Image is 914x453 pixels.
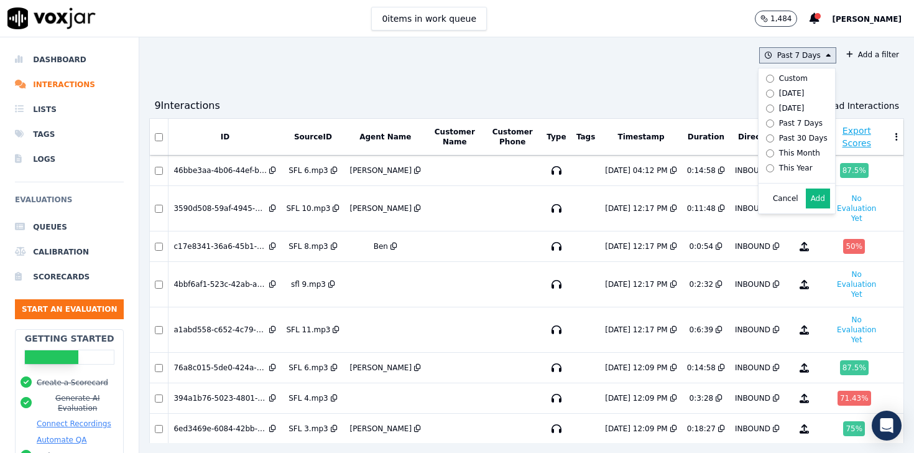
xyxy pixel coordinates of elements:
[489,127,537,147] button: Customer Phone
[618,132,665,142] button: Timestamp
[605,203,667,213] div: [DATE] 12:17 PM
[371,7,487,30] button: 0items in work queue
[547,132,566,142] button: Type
[173,241,267,251] div: c17e8341-36a6-45b1-906f-113dab947c19
[814,100,899,112] span: Upload Interactions
[605,424,667,434] div: [DATE] 12:09 PM
[832,15,902,24] span: [PERSON_NAME]
[829,312,885,347] button: No Evaluation Yet
[374,241,388,251] div: Ben
[605,166,667,175] div: [DATE] 04:12 PM
[173,363,267,373] div: 76a8c015-5de0-424a-ac2f-4f28078185dc
[766,90,774,98] input: [DATE]
[173,166,267,175] div: 46bbe3aa-4b06-44ef-b663-528e05717cb2
[735,325,770,335] div: INBOUND
[431,127,478,147] button: Customer Name
[7,7,96,29] img: voxjar logo
[605,241,667,251] div: [DATE] 12:17 PM
[829,124,884,149] button: Export Scores
[687,424,716,434] div: 0:18:27
[779,133,828,143] div: Past 30 Days
[735,393,770,403] div: INBOUND
[15,72,124,97] a: Interactions
[605,279,667,289] div: [DATE] 12:17 PM
[770,14,792,24] p: 1,484
[735,166,770,175] div: INBOUND
[800,100,899,112] button: Upload Interactions
[766,149,774,157] input: This Month
[349,424,412,434] div: [PERSON_NAME]
[766,134,774,142] input: Past 30 Days
[779,103,805,113] div: [DATE]
[687,363,716,373] div: 0:14:58
[687,203,716,213] div: 0:11:48
[605,393,667,403] div: [DATE] 12:09 PM
[840,360,869,375] div: 87.5 %
[838,391,871,406] div: 71.43 %
[840,163,869,178] div: 87.5 %
[576,132,595,142] button: Tags
[690,241,714,251] div: 0:0:54
[15,299,124,319] button: Start an Evaluation
[154,98,219,113] div: 9 Interaction s
[735,241,770,251] div: INBOUND
[605,363,667,373] div: [DATE] 12:09 PM
[25,332,114,345] h2: Getting Started
[735,203,770,213] div: INBOUND
[688,132,724,142] button: Duration
[15,97,124,122] li: Lists
[766,164,774,172] input: This Year
[173,393,267,403] div: 394a1b76-5023-4801-ac1b-7b16e4ec4d5c
[806,189,830,208] button: Add
[173,279,267,289] div: 4bbf6af1-523c-42ab-a8e8-6ee785033288
[349,363,412,373] div: [PERSON_NAME]
[173,424,267,434] div: 6ed3469e-6084-42bb-99e3-d771906929d6
[766,119,774,128] input: Past 7 Days
[735,363,770,373] div: INBOUND
[773,194,798,203] button: Cancel
[690,279,714,289] div: 0:2:32
[37,435,86,445] button: Automate QA
[766,105,774,113] input: [DATE]
[829,267,885,302] button: No Evaluation Yet
[289,393,328,403] div: SFL 4.mp3
[37,419,111,429] button: Connect Recordings
[349,203,412,213] div: [PERSON_NAME]
[15,47,124,72] a: Dashboard
[841,47,904,62] button: Add a filter
[779,88,805,98] div: [DATE]
[766,75,774,83] input: Custom
[690,393,714,403] div: 0:3:28
[286,203,330,213] div: SFL 10.mp3
[687,166,716,175] div: 0:14:58
[735,424,770,434] div: INBOUND
[690,325,714,335] div: 0:6:39
[872,411,902,441] div: Open Intercom Messenger
[286,325,330,335] div: SFL 11.mp3
[289,166,328,175] div: SFL 6.mp3
[738,132,777,142] button: Direction
[289,241,328,251] div: SFL 8.mp3
[605,325,667,335] div: [DATE] 12:17 PM
[15,122,124,147] a: Tags
[759,47,836,63] button: Past 7 Days Custom [DATE] [DATE] Past 7 Days Past 30 Days This Month This Year Cancel Add
[173,203,267,213] div: 3590d508-59af-4945-9700-7e3834e7fc99
[15,240,124,264] a: Calibration
[779,73,808,83] div: Custom
[15,264,124,289] a: Scorecards
[294,132,332,142] button: SourceID
[843,421,865,436] div: 75 %
[15,215,124,240] a: Queues
[15,147,124,172] a: Logs
[755,11,810,27] button: 1,484
[735,279,770,289] div: INBOUND
[829,191,885,226] button: No Evaluation Yet
[359,132,411,142] button: Agent Name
